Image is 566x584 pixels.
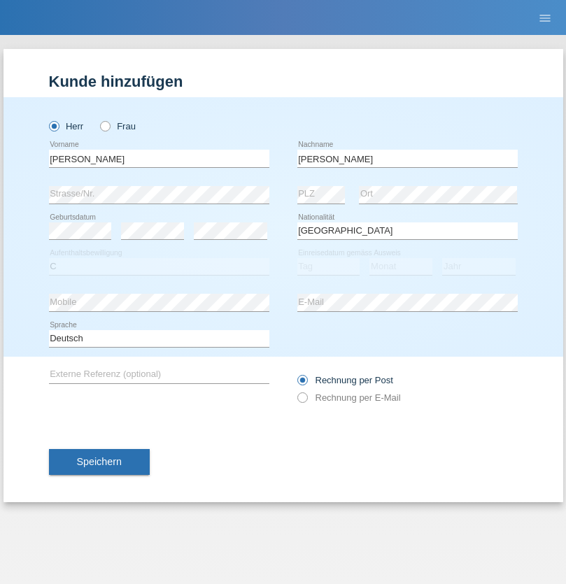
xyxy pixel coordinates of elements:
a: menu [531,13,559,22]
span: Speichern [77,456,122,467]
button: Speichern [49,449,150,476]
input: Frau [100,121,109,130]
input: Rechnung per E-Mail [297,392,306,410]
label: Frau [100,121,136,131]
label: Herr [49,121,84,131]
label: Rechnung per E-Mail [297,392,401,403]
input: Herr [49,121,58,130]
i: menu [538,11,552,25]
label: Rechnung per Post [297,375,393,385]
h1: Kunde hinzufügen [49,73,518,90]
input: Rechnung per Post [297,375,306,392]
